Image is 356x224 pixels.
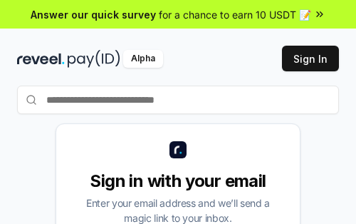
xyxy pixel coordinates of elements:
button: Sign In [282,46,339,71]
span: for a chance to earn 10 USDT 📝 [159,7,311,22]
img: reveel_dark [17,50,65,68]
img: pay_id [68,50,120,68]
span: Answer our quick survey [31,7,156,22]
div: Sign in with your email [73,170,283,193]
img: logo_small [169,141,187,158]
div: Alpha [123,50,163,68]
